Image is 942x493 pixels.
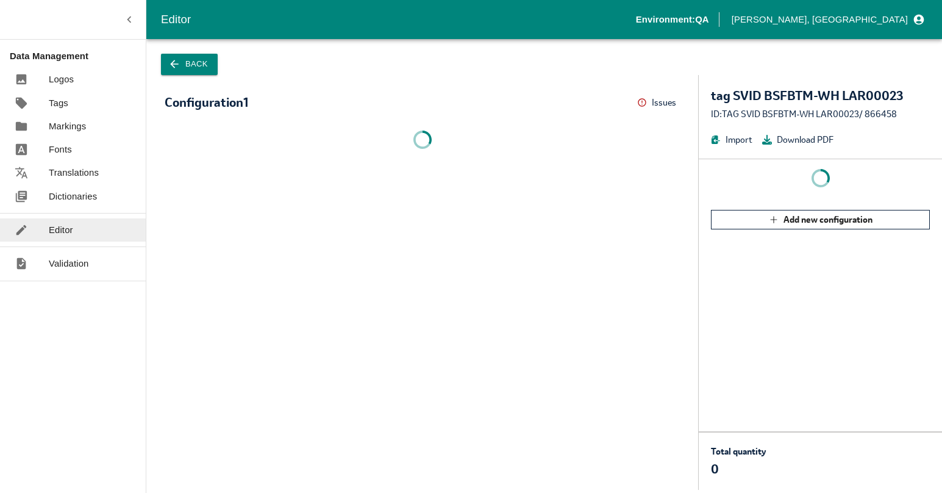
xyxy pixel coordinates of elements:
button: Back [161,54,218,75]
p: Validation [49,257,89,270]
p: [PERSON_NAME], [GEOGRAPHIC_DATA] [732,13,908,26]
p: Logos [49,73,74,86]
div: tag SVID BSFBTM-WH LAR00023 [711,87,930,104]
p: Environment: QA [636,13,709,26]
button: Download PDF [762,133,833,146]
p: Total quantity [711,445,766,458]
div: ID: TAG SVID BSFBTM-WH LAR00023 / 866458 [711,107,930,121]
button: Issues [637,93,680,112]
p: Markings [49,120,86,133]
p: Fonts [49,143,72,156]
button: profile [727,9,927,30]
p: Editor [49,223,73,237]
p: 0 [711,461,766,478]
button: Import [711,133,752,146]
p: Dictionaries [49,190,97,203]
p: Data Management [10,49,146,63]
p: Translations [49,166,99,179]
button: Add new configuration [711,210,930,229]
div: Configuration 1 [165,96,248,109]
div: Editor [161,10,636,29]
p: Tags [49,96,68,110]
